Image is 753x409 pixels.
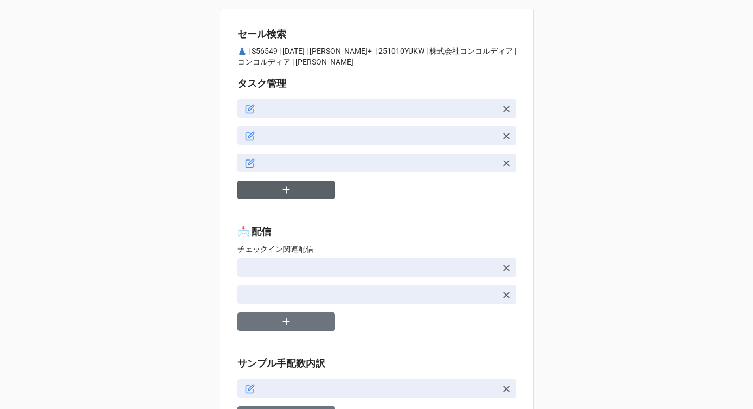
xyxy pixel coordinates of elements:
[237,28,286,40] b: セール検索
[237,356,325,371] label: サンプル手配数内訳
[237,46,516,67] p: 👗 | S56549 | [DATE] | [PERSON_NAME]+ | 251010YUKW | 株式会社コンコルディア | コンコルディア | [PERSON_NAME]
[237,244,516,254] p: チェックイン関連配信
[237,76,286,91] label: タスク管理
[237,224,271,239] label: 📩 配信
